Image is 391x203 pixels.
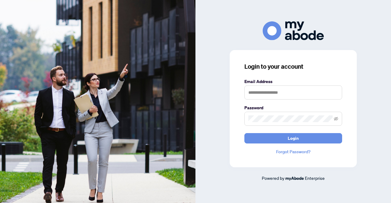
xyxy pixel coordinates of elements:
button: Login [244,133,342,143]
a: Forgot Password? [244,148,342,155]
h3: Login to your account [244,62,342,71]
label: Password [244,104,342,111]
span: Enterprise [305,175,325,181]
span: Powered by [262,175,284,181]
a: myAbode [285,175,304,182]
img: ma-logo [263,21,324,40]
span: Login [288,133,299,143]
span: eye-invisible [334,117,338,121]
label: Email Address [244,78,342,85]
